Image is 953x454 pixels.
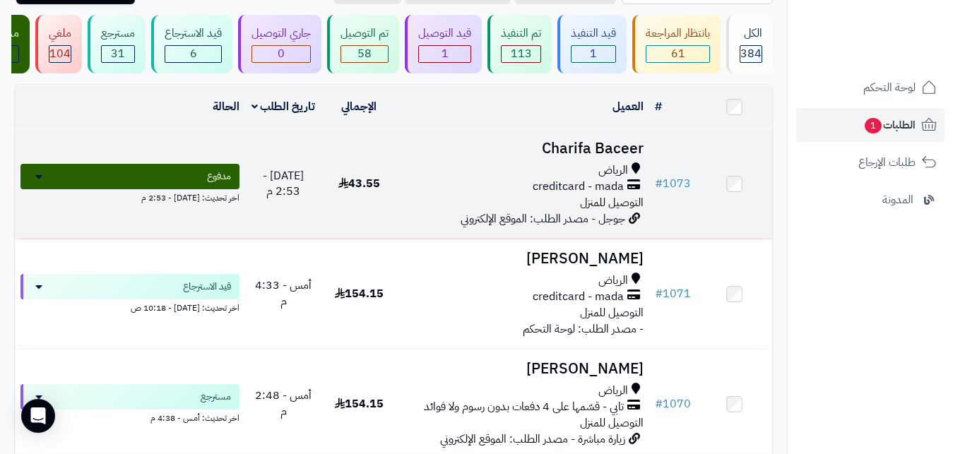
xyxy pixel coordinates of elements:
[598,383,628,399] span: الرياض
[655,395,691,412] a: #1070
[397,239,649,349] td: - مصدر الطلب: لوحة التحكم
[858,153,916,172] span: طلبات الإرجاع
[338,175,380,192] span: 43.55
[85,15,148,73] a: مسترجع 31
[255,387,312,420] span: أمس - 2:48 م
[655,285,691,302] a: #1071
[335,285,384,302] span: 154.15
[590,45,597,62] span: 1
[571,25,616,42] div: قيد التنفيذ
[655,175,663,192] span: #
[646,46,709,62] div: 61
[580,304,644,321] span: التوصيل للمنزل
[533,179,624,195] span: creditcard - mada
[655,395,663,412] span: #
[235,15,324,73] a: جاري التوصيل 0
[796,145,945,179] a: طلبات الإرجاع
[598,162,628,179] span: الرياض
[263,167,304,201] span: [DATE] - 2:53 م
[20,299,239,314] div: اخر تحديث: [DATE] - 10:18 ص
[251,98,316,115] a: تاريخ الطلب
[796,71,945,104] a: لوحة التحكم
[461,210,625,227] span: جوجل - مصدر الطلب: الموقع الإلكتروني
[723,15,776,73] a: الكل384
[533,289,624,305] span: creditcard - mada
[335,395,384,412] span: 154.15
[190,45,197,62] span: 6
[796,183,945,217] a: المدونة
[485,15,555,73] a: تم التنفيذ 113
[341,98,377,115] a: الإجمالي
[183,280,231,294] span: قيد الاسترجاع
[165,25,222,42] div: قيد الاسترجاع
[402,15,485,73] a: قيد التوصيل 1
[419,46,470,62] div: 1
[882,190,913,210] span: المدونة
[32,15,85,73] a: ملغي 104
[20,189,239,204] div: اخر تحديث: [DATE] - 2:53 م
[165,46,221,62] div: 6
[403,141,644,157] h3: Charifa Baceer
[502,46,540,62] div: 113
[442,45,449,62] span: 1
[255,277,312,310] span: أمس - 4:33 م
[102,46,134,62] div: 31
[655,98,662,115] a: #
[740,25,762,42] div: الكل
[580,414,644,431] span: التوصيل للمنزل
[148,15,235,73] a: قيد الاسترجاع 6
[278,45,285,62] span: 0
[511,45,532,62] span: 113
[598,273,628,289] span: الرياض
[21,399,55,433] div: Open Intercom Messenger
[341,25,389,42] div: تم التوصيل
[646,25,710,42] div: بانتظار المراجعة
[49,25,71,42] div: ملغي
[796,108,945,142] a: الطلبات1
[418,25,471,42] div: قيد التوصيل
[251,25,311,42] div: جاري التوصيل
[111,45,125,62] span: 31
[357,45,372,62] span: 58
[671,45,685,62] span: 61
[572,46,615,62] div: 1
[655,285,663,302] span: #
[201,390,231,404] span: مسترجع
[580,194,644,211] span: التوصيل للمنزل
[49,45,71,62] span: 104
[501,25,541,42] div: تم التنفيذ
[655,175,691,192] a: #1073
[403,251,644,267] h3: [PERSON_NAME]
[252,46,310,62] div: 0
[555,15,629,73] a: قيد التنفيذ 1
[49,46,71,62] div: 104
[341,46,388,62] div: 58
[424,399,624,415] span: تابي - قسّمها على 4 دفعات بدون رسوم ولا فوائد
[403,361,644,377] h3: [PERSON_NAME]
[863,78,916,97] span: لوحة التحكم
[101,25,135,42] div: مسترجع
[865,118,882,133] span: 1
[207,169,231,184] span: مدفوع
[213,98,239,115] a: الحالة
[740,45,762,62] span: 384
[629,15,723,73] a: بانتظار المراجعة 61
[857,40,940,69] img: logo-2.png
[440,431,625,448] span: زيارة مباشرة - مصدر الطلب: الموقع الإلكتروني
[324,15,402,73] a: تم التوصيل 58
[863,115,916,135] span: الطلبات
[20,410,239,424] div: اخر تحديث: أمس - 4:38 م
[612,98,644,115] a: العميل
